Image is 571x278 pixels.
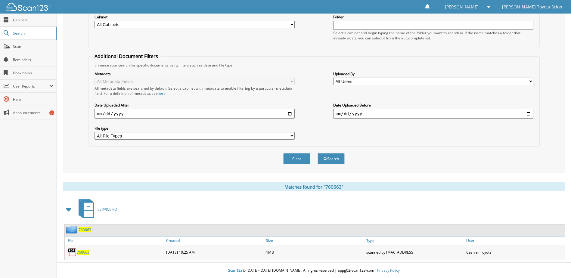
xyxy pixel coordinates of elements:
label: Date Uploaded After [95,103,295,108]
label: Folder [333,14,533,20]
a: User [465,236,565,245]
button: Clear [283,153,310,164]
a: Size [265,236,365,245]
span: Search [13,31,53,36]
img: folder2.png [66,226,79,233]
span: Reminders [13,57,54,62]
a: Type [365,236,465,245]
a: File [65,236,165,245]
input: start [95,109,295,119]
div: Matches found for "760663" [63,182,565,191]
span: [PERSON_NAME] Toyota Scion [502,5,562,9]
span: [PERSON_NAME] [445,5,479,9]
div: © [DATE]-[DATE] [DOMAIN_NAME]. All rights reserved | appg02-scan123-com | [57,263,571,278]
button: Search [318,153,345,164]
span: User Reports [13,84,49,89]
label: Date Uploaded Before [333,103,533,108]
label: Cabinet [95,14,295,20]
a: Created [165,236,265,245]
a: 760663 [79,227,91,232]
a: here [158,91,166,96]
span: Scan [13,44,54,49]
div: [DATE] 10:25 AM [165,246,265,258]
div: Enhance your search for specific documents using filters such as date and file type. [92,63,536,68]
a: Privacy Policy [377,268,400,273]
span: Bookmarks [13,70,54,76]
img: PDF.png [68,248,77,257]
span: Scan123 [228,268,243,273]
div: All metadata fields are searched by default. Select a cabinet with metadata to enable filtering b... [95,86,295,96]
span: Cabinets [13,17,54,23]
div: Cashier Toyota [465,246,565,258]
div: 7 [49,110,54,115]
span: SERVICE RO [98,207,117,212]
legend: Additional Document Filters [92,53,161,60]
div: scanned by [MAC_ADDRESS] [365,246,465,258]
label: Metadata [95,71,295,76]
img: scan123-logo-white.svg [6,3,51,11]
label: Uploaded By [333,71,533,76]
div: Select a cabinet and begin typing the name of the folder you want to search in. If the name match... [333,30,533,41]
label: File type [95,126,295,131]
span: Help [13,97,54,102]
input: end [333,109,533,119]
span: Announcements [13,110,54,115]
div: 1MB [265,246,365,258]
a: SERVICE RO [75,197,117,221]
a: 760663 [77,250,89,255]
